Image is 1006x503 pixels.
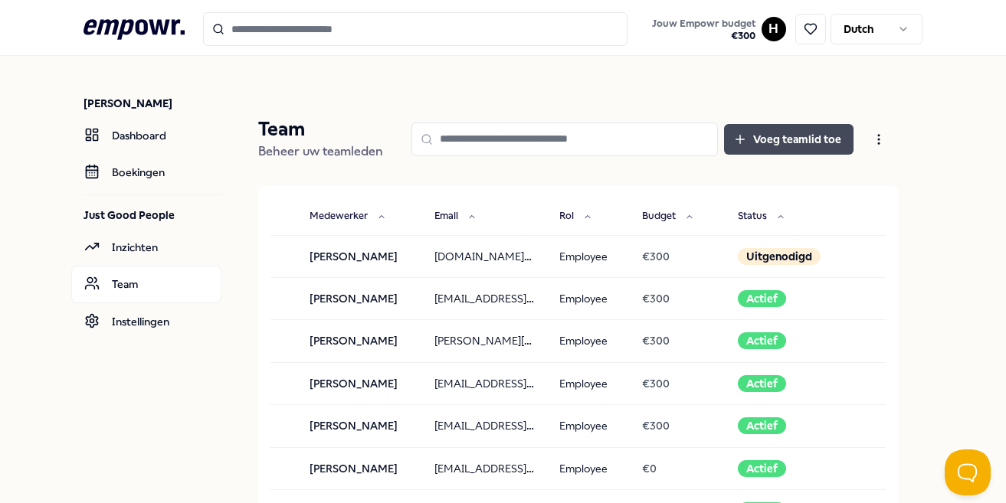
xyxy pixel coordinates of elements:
td: Employee [547,277,630,319]
td: [PERSON_NAME] [297,277,422,319]
button: Budget [630,201,706,232]
a: Boekingen [71,154,221,191]
span: € 300 [642,335,670,347]
span: € 300 [642,292,670,305]
td: Employee [547,362,630,404]
td: [EMAIL_ADDRESS][DOMAIN_NAME] [422,362,547,404]
input: Search for products, categories or subcategories [203,12,627,46]
a: Inzichten [71,229,221,266]
td: Employee [547,447,630,489]
span: € 300 [642,420,670,432]
button: H [762,17,786,41]
button: Rol [547,201,605,232]
button: Voeg teamlid toe [724,124,854,155]
button: Email [422,201,489,232]
button: Status [726,201,798,232]
td: [PERSON_NAME] [297,235,422,277]
td: [PERSON_NAME] [297,405,422,447]
td: [EMAIL_ADDRESS][DOMAIN_NAME] [422,447,547,489]
td: Employee [547,235,630,277]
span: € 300 [642,377,670,390]
td: [PERSON_NAME] [297,447,422,489]
button: Medewerker [297,201,398,232]
a: Team [71,266,221,302]
div: Actief [738,417,786,434]
div: Actief [738,375,786,392]
td: Employee [547,320,630,362]
span: Jouw Empowr budget [652,18,755,30]
div: Actief [738,460,786,477]
td: [DOMAIN_NAME][EMAIL_ADDRESS][DOMAIN_NAME] [422,235,547,277]
div: Uitgenodigd [738,248,821,265]
p: Just Good People [84,207,221,223]
button: Jouw Empowr budget€300 [649,15,759,45]
span: € 300 [652,30,755,42]
td: Employee [547,405,630,447]
div: Actief [738,290,786,307]
span: € 0 [642,462,657,475]
iframe: Help Scout Beacon - Open [945,449,991,495]
td: [PERSON_NAME][EMAIL_ADDRESS][DOMAIN_NAME] [422,320,547,362]
span: Beheer uw teamleden [258,144,383,158]
td: [PERSON_NAME] [297,362,422,404]
p: Team [258,117,383,142]
div: Actief [738,332,786,349]
button: Open menu [860,124,898,155]
a: Dashboard [71,117,221,154]
td: [PERSON_NAME] [297,320,422,362]
td: [EMAIL_ADDRESS][DOMAIN_NAME] [422,405,547,447]
a: Instellingen [71,303,221,340]
p: [PERSON_NAME] [84,96,221,111]
a: Jouw Empowr budget€300 [646,13,762,45]
span: € 300 [642,250,670,263]
td: [EMAIL_ADDRESS][DOMAIN_NAME] [422,277,547,319]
